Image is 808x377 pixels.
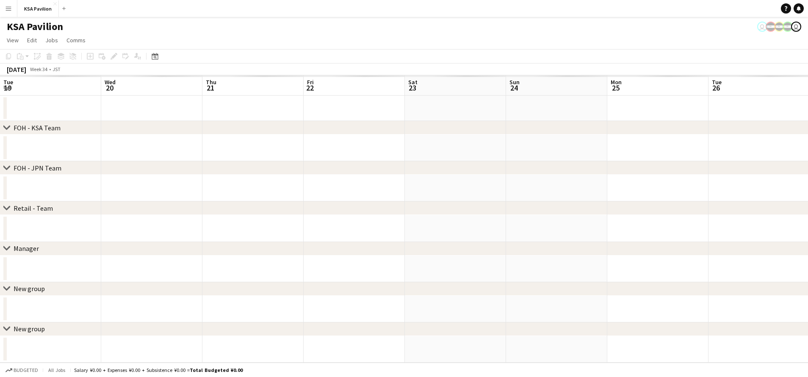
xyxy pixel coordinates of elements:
app-user-avatar: Fatemah Jeelani [783,22,793,32]
span: 24 [508,83,520,93]
span: Mon [611,78,622,86]
span: Sat [408,78,418,86]
a: Jobs [42,35,61,46]
button: Budgeted [4,366,39,375]
span: Tue [3,78,13,86]
span: All jobs [47,367,67,373]
span: Edit [27,36,37,44]
a: View [3,35,22,46]
span: 23 [407,83,418,93]
app-user-avatar: Yousef Alabdulmuhsin [791,22,801,32]
div: FOH - JPN Team [14,164,61,172]
span: Comms [66,36,86,44]
span: Total Budgeted ¥0.00 [190,367,243,373]
span: Sun [509,78,520,86]
div: New group [14,325,45,333]
app-user-avatar: Fatemah Jeelani [766,22,776,32]
span: Tue [712,78,722,86]
span: 25 [609,83,622,93]
span: Fri [307,78,314,86]
span: Wed [105,78,116,86]
div: Salary ¥0.00 + Expenses ¥0.00 + Subsistence ¥0.00 = [74,367,243,373]
span: 26 [711,83,722,93]
span: Jobs [45,36,58,44]
a: Edit [24,35,40,46]
div: FOH - KSA Team [14,124,61,132]
div: Retail - Team [14,204,53,212]
span: 21 [205,83,216,93]
button: KSA Pavilion [17,0,59,17]
div: Manager [14,244,39,253]
span: 19 [2,83,13,93]
span: View [7,36,19,44]
span: 20 [103,83,116,93]
span: Budgeted [14,367,38,373]
span: Week 34 [28,66,49,72]
a: Comms [63,35,89,46]
div: JST [53,66,61,72]
span: Thu [206,78,216,86]
app-user-avatar: Isra Alsharyofi [757,22,767,32]
span: 22 [306,83,314,93]
h1: KSA Pavilion [7,20,63,33]
div: [DATE] [7,65,26,74]
div: New group [14,284,45,293]
app-user-avatar: Fatemah Jeelani [774,22,784,32]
